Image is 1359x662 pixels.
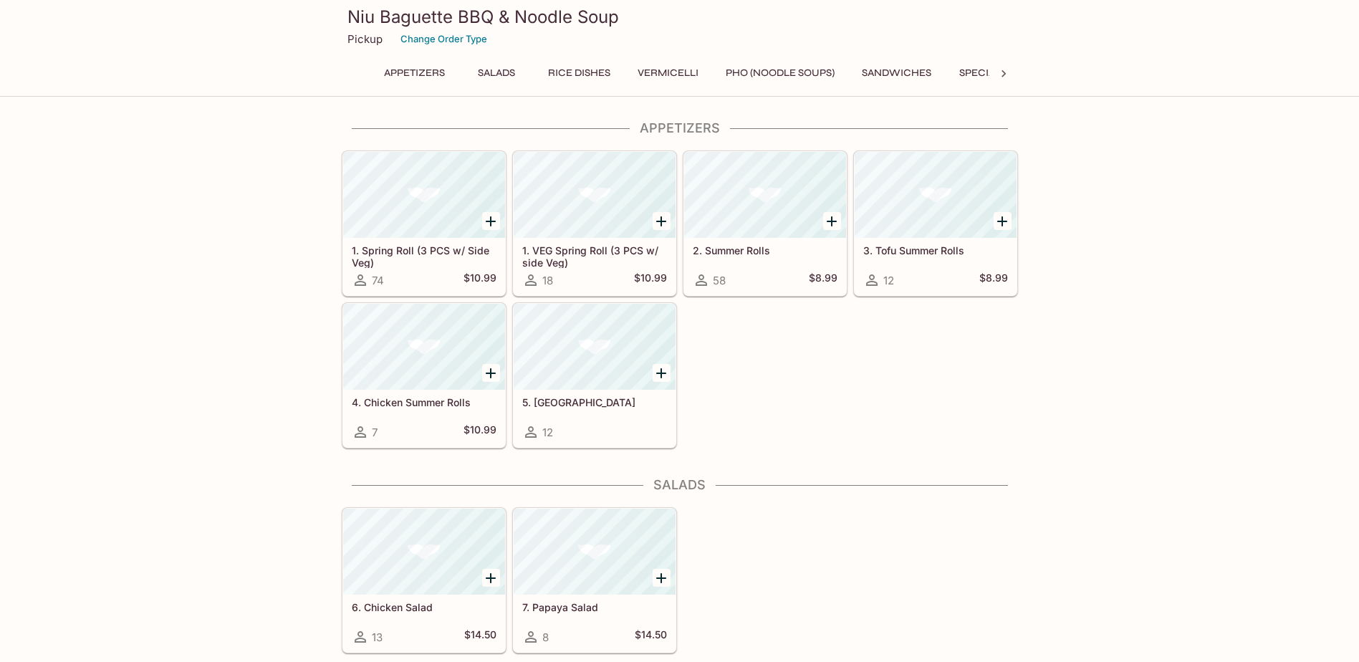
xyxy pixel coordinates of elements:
a: 3. Tofu Summer Rolls12$8.99 [854,151,1017,296]
div: 1. Spring Roll (3 PCS w/ Side Veg) [343,152,505,238]
a: 6. Chicken Salad13$14.50 [342,508,506,653]
a: 2. Summer Rolls58$8.99 [683,151,847,296]
div: 4. Chicken Summer Rolls [343,304,505,390]
p: Pickup [347,32,383,46]
a: 1. Spring Roll (3 PCS w/ Side Veg)74$10.99 [342,151,506,296]
button: Add 3. Tofu Summer Rolls [994,212,1012,230]
h5: 5. [GEOGRAPHIC_DATA] [522,396,667,408]
div: 1. VEG Spring Roll (3 PCS w/ side Veg) [514,152,676,238]
span: 74 [372,274,384,287]
div: 2. Summer Rolls [684,152,846,238]
h5: 3. Tofu Summer Rolls [863,244,1008,256]
a: 4. Chicken Summer Rolls7$10.99 [342,303,506,448]
h5: 1. VEG Spring Roll (3 PCS w/ side Veg) [522,244,667,268]
span: 8 [542,630,549,644]
button: Add 5. Gyoza [653,364,671,382]
div: 6. Chicken Salad [343,509,505,595]
button: Specials [951,63,1015,83]
button: Add 7. Papaya Salad [653,569,671,587]
button: Add 4. Chicken Summer Rolls [482,364,500,382]
button: Rice Dishes [540,63,618,83]
h5: $10.99 [464,272,496,289]
button: Change Order Type [394,28,494,50]
span: 12 [542,426,553,439]
button: Vermicelli [630,63,706,83]
h5: 6. Chicken Salad [352,601,496,613]
div: 7. Papaya Salad [514,509,676,595]
div: 5. Gyoza [514,304,676,390]
button: Add 2. Summer Rolls [823,212,841,230]
button: Add 1. VEG Spring Roll (3 PCS w/ side Veg) [653,212,671,230]
h5: $8.99 [809,272,837,289]
h5: $14.50 [635,628,667,646]
h4: Appetizers [342,120,1018,136]
h5: $10.99 [634,272,667,289]
h5: 1. Spring Roll (3 PCS w/ Side Veg) [352,244,496,268]
a: 7. Papaya Salad8$14.50 [513,508,676,653]
a: 5. [GEOGRAPHIC_DATA]12 [513,303,676,448]
span: 58 [713,274,726,287]
span: 12 [883,274,894,287]
button: Salads [464,63,529,83]
span: 13 [372,630,383,644]
span: 7 [372,426,378,439]
h3: Niu Baguette BBQ & Noodle Soup [347,6,1012,28]
div: 3. Tofu Summer Rolls [855,152,1017,238]
button: Add 6. Chicken Salad [482,569,500,587]
h4: Salads [342,477,1018,493]
h5: $8.99 [979,272,1008,289]
h5: 4. Chicken Summer Rolls [352,396,496,408]
button: Sandwiches [854,63,939,83]
span: 18 [542,274,553,287]
h5: $10.99 [464,423,496,441]
h5: 7. Papaya Salad [522,601,667,613]
button: Appetizers [376,63,453,83]
h5: 2. Summer Rolls [693,244,837,256]
button: Add 1. Spring Roll (3 PCS w/ Side Veg) [482,212,500,230]
button: Pho (Noodle Soups) [718,63,842,83]
h5: $14.50 [464,628,496,646]
a: 1. VEG Spring Roll (3 PCS w/ side Veg)18$10.99 [513,151,676,296]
